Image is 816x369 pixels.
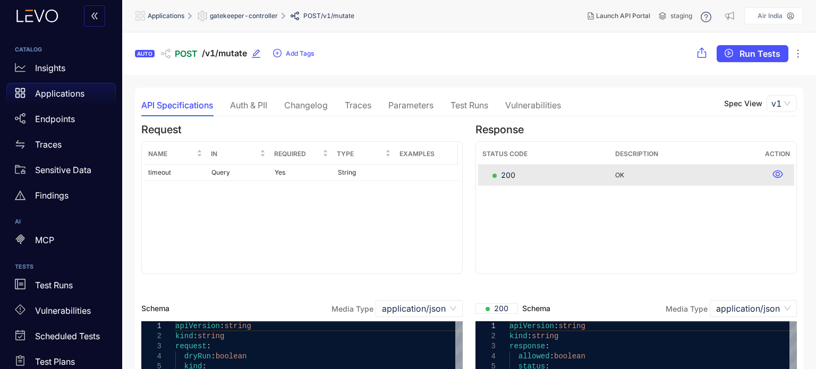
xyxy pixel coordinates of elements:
span: : [193,332,198,340]
th: Description [611,144,761,165]
span: Schema [475,303,550,314]
a: Traces [6,134,116,159]
button: plus-circleAdd Tags [273,45,314,62]
div: 4 [141,351,161,362]
a: Insights [6,57,116,83]
span: kind [509,332,528,340]
a: MCP [6,230,116,255]
p: Insights [35,63,65,73]
a: Scheduled Tests [6,325,116,351]
td: String [334,165,397,181]
p: Scheduled Tests [35,331,100,341]
span: : [554,322,558,330]
th: Action [761,144,794,165]
span: request [175,342,207,350]
p: Findings [35,191,69,200]
span: POST [175,49,198,58]
span: apiVersion [175,322,220,330]
a: Sensitive Data [6,159,116,185]
h6: CATALOG [15,47,107,53]
p: MCP [35,235,54,245]
div: Auth & PII [230,100,267,110]
span: /v1/mutate [202,48,247,58]
h4: Request [141,124,463,136]
span: Required [274,148,320,160]
span: Name [148,148,194,160]
span: : [220,322,224,330]
a: Applications [6,83,116,108]
p: Spec View [724,99,762,108]
span: play-circle [725,49,733,58]
div: 1 [475,321,496,331]
span: : [528,332,532,340]
span: : [207,342,211,350]
h6: AI [15,219,107,225]
h4: Response [475,124,797,136]
a: Endpoints [6,108,116,134]
button: double-left [84,5,105,27]
span: string [224,322,251,330]
div: Changelog [284,100,328,110]
textarea: Editor content;Press Alt+F1 for Accessibility Options. [509,321,510,322]
span: setting [197,11,210,21]
p: Sensitive Data [35,165,91,175]
div: 2 [141,331,161,341]
span: gatekeeper-controller [210,12,278,20]
th: Type [333,144,395,165]
th: In [207,144,269,165]
a: Test Runs [6,274,116,300]
span: warning [15,190,25,201]
div: 3 [475,341,496,351]
span: edit [251,49,261,58]
a: Findings [6,185,116,210]
span: : [545,342,549,350]
label: Media Type [331,304,373,313]
span: string [532,332,558,340]
span: dryRun [184,352,211,361]
p: Endpoints [35,114,75,124]
span: Schema [141,304,169,313]
td: timeout [144,165,207,181]
th: Status Code [478,144,611,165]
span: application/json [716,301,790,316]
div: Traces [345,100,371,110]
span: 200 [486,303,508,314]
span: POST [303,12,321,20]
span: : [550,352,554,361]
span: Run Tests [739,49,780,58]
a: Vulnerabilities [6,300,116,325]
p: Applications [35,89,84,98]
span: apiVersion [509,322,554,330]
button: edit [251,45,268,62]
th: Examples [395,144,458,165]
td: OK [611,165,761,186]
span: Add Tags [286,50,314,57]
div: Parameters [388,100,433,110]
span: swap [15,139,25,150]
div: AUTO [135,50,155,57]
div: Vulnerabilities [505,100,561,110]
span: Applications [148,12,184,20]
span: ellipsis [793,48,803,59]
span: plus-circle [273,49,282,58]
span: boolean [554,352,585,361]
span: kind [175,332,193,340]
span: Launch API Portal [596,12,650,20]
td: Query [207,165,270,181]
p: Test Runs [35,280,73,290]
button: Launch API Portal [579,7,659,24]
th: Name [144,144,207,165]
span: staging [670,12,692,20]
label: Media Type [666,304,708,313]
p: Test Plans [35,357,75,366]
span: boolean [216,352,247,361]
td: Yes [270,165,334,181]
span: 200 [492,170,515,181]
button: play-circleRun Tests [717,45,788,62]
div: 1 [141,321,161,331]
span: double-left [90,12,99,21]
textarea: Editor content;Press Alt+F1 for Accessibility Options. [175,321,176,322]
p: Air India [758,12,783,20]
p: Vulnerabilities [35,306,91,315]
div: 3 [141,341,161,351]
